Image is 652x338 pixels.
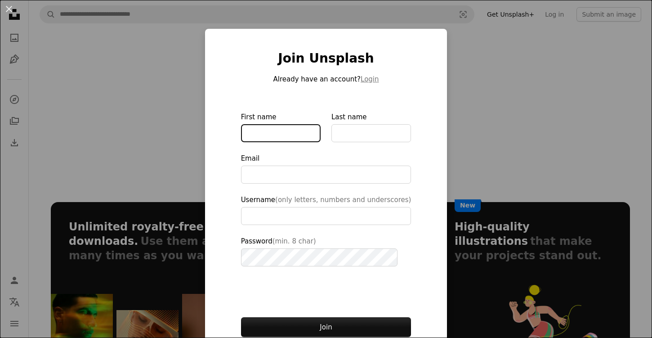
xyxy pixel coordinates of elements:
[241,236,411,266] label: Password
[241,248,397,266] input: Password(min. 8 char)
[241,50,411,67] h1: Join Unsplash
[272,237,316,245] span: (min. 8 char)
[241,166,411,184] input: Email
[331,124,411,142] input: Last name
[241,153,411,184] label: Email
[241,207,411,225] input: Username(only letters, numbers and underscores)
[241,317,411,337] button: Join
[361,74,379,85] button: Login
[241,112,321,142] label: First name
[241,194,411,225] label: Username
[275,196,411,204] span: (only letters, numbers and underscores)
[241,124,321,142] input: First name
[241,74,411,85] p: Already have an account?
[331,112,411,142] label: Last name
